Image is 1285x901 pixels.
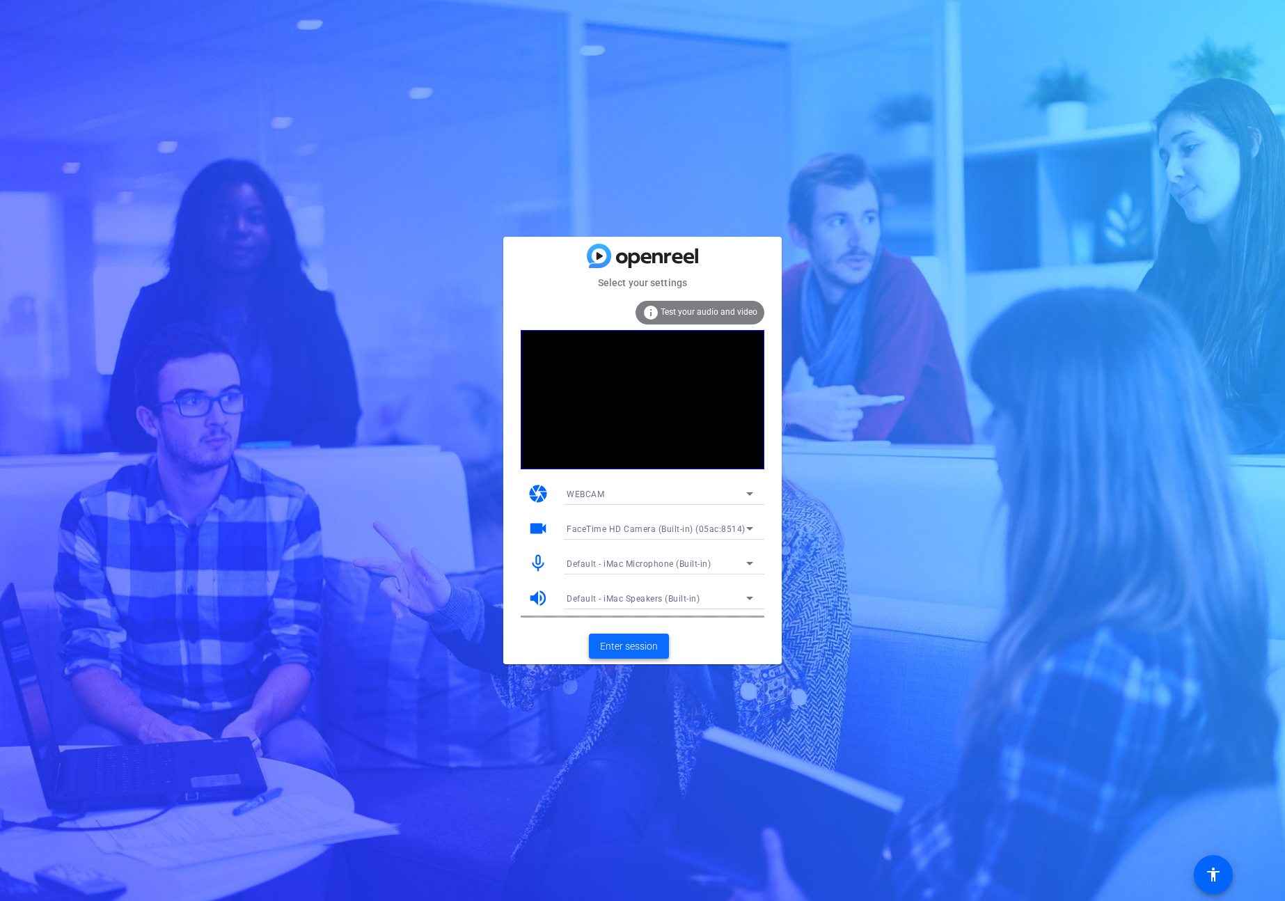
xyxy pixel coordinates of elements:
[661,307,757,317] span: Test your audio and video
[567,489,604,499] span: WEBCAM
[600,639,658,654] span: Enter session
[642,304,659,321] mat-icon: info
[567,559,711,569] span: Default - iMac Microphone (Built-in)
[528,518,549,539] mat-icon: videocam
[528,588,549,609] mat-icon: volume_up
[589,634,669,659] button: Enter session
[528,483,549,504] mat-icon: camera
[567,524,746,534] span: FaceTime HD Camera (Built-in) (05ac:8514)
[567,594,700,604] span: Default - iMac Speakers (Built-in)
[528,553,549,574] mat-icon: mic_none
[587,244,698,268] img: blue-gradient.svg
[1205,866,1222,883] mat-icon: accessibility
[503,275,782,290] mat-card-subtitle: Select your settings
